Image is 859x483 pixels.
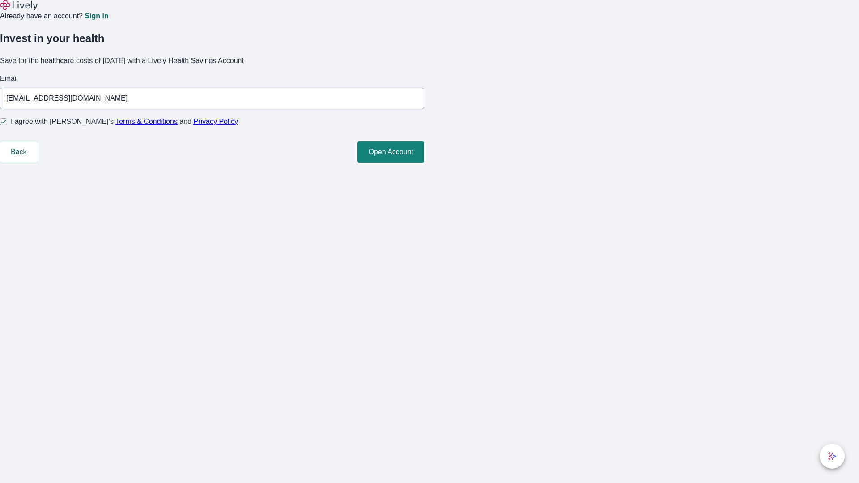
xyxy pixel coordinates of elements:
a: Terms & Conditions [115,118,178,125]
button: Open Account [357,141,424,163]
span: I agree with [PERSON_NAME]’s and [11,116,238,127]
a: Privacy Policy [194,118,238,125]
svg: Lively AI Assistant [828,452,837,461]
a: Sign in [85,13,108,20]
button: chat [820,444,845,469]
